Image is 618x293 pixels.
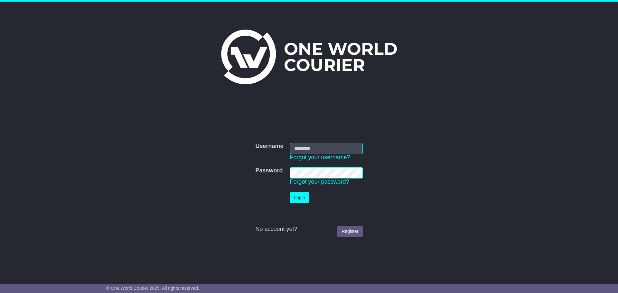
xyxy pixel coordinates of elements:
a: Forgot your password? [290,179,349,185]
img: One World [221,30,397,84]
button: Login [290,192,309,203]
div: No account yet? [255,226,362,233]
label: Password [255,167,283,174]
span: © One World Courier 2025. All rights reserved. [106,286,199,291]
a: Forgot your username? [290,154,350,160]
a: Register [337,226,362,237]
label: Username [255,143,283,150]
